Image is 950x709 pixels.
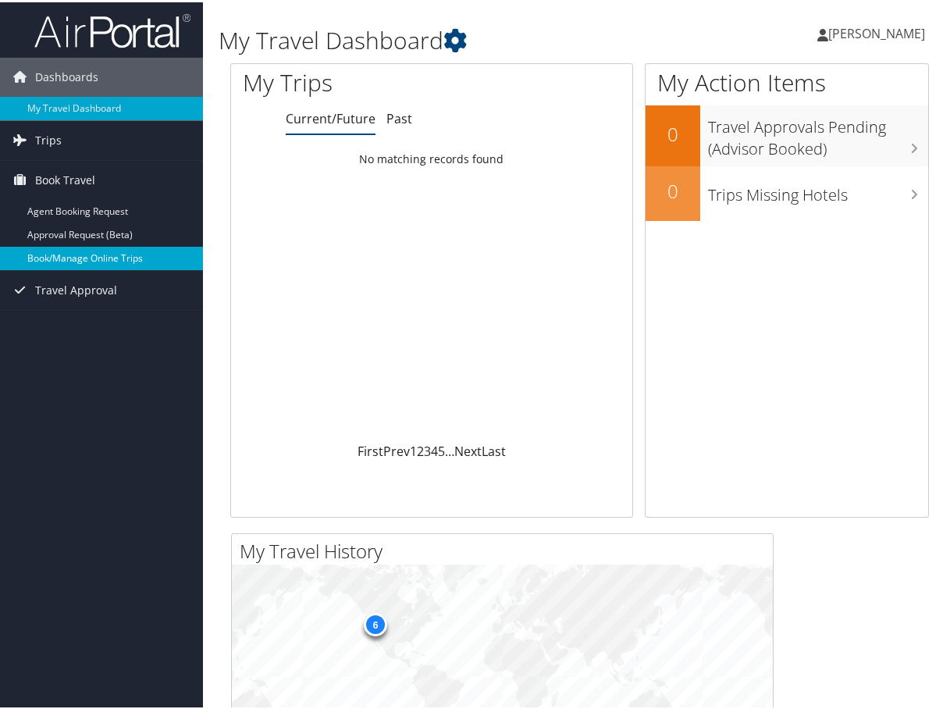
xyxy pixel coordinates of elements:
[482,440,506,458] a: Last
[34,10,190,47] img: airportal-logo.png
[424,440,431,458] a: 3
[243,64,454,97] h1: My Trips
[358,440,383,458] a: First
[35,269,117,308] span: Travel Approval
[417,440,424,458] a: 2
[445,440,454,458] span: …
[646,103,928,163] a: 0Travel Approvals Pending (Advisor Booked)
[286,108,375,125] a: Current/Future
[219,22,700,55] h1: My Travel Dashboard
[646,176,700,202] h2: 0
[35,159,95,198] span: Book Travel
[454,440,482,458] a: Next
[646,64,928,97] h1: My Action Items
[438,440,445,458] a: 5
[817,8,941,55] a: [PERSON_NAME]
[240,536,773,562] h2: My Travel History
[383,440,410,458] a: Prev
[828,23,925,40] span: [PERSON_NAME]
[386,108,412,125] a: Past
[431,440,438,458] a: 4
[364,611,387,634] div: 6
[231,143,632,171] td: No matching records found
[410,440,417,458] a: 1
[646,164,928,219] a: 0Trips Missing Hotels
[35,55,98,94] span: Dashboards
[708,174,928,204] h3: Trips Missing Hotels
[708,106,928,158] h3: Travel Approvals Pending (Advisor Booked)
[35,119,62,158] span: Trips
[646,119,700,145] h2: 0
